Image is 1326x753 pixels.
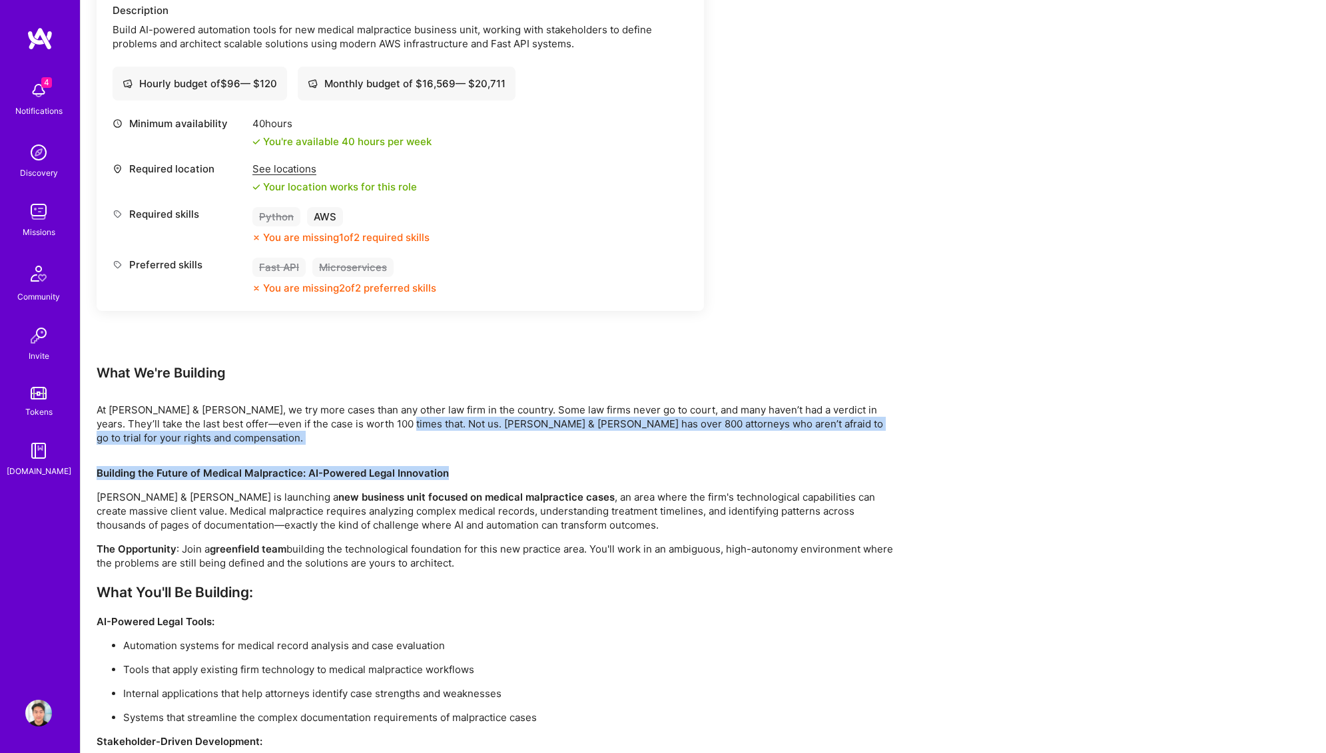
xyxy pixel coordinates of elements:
[252,134,432,148] div: You're available 40 hours per week
[307,207,343,226] div: AWS
[23,225,55,239] div: Missions
[252,138,260,146] i: icon Check
[252,162,417,176] div: See locations
[20,166,58,180] div: Discovery
[308,77,505,91] div: Monthly budget of $ 16,569 — $ 20,711
[123,77,277,91] div: Hourly budget of $ 96 — $ 120
[338,491,615,503] strong: new business unit focused on medical malpractice cases
[113,117,246,130] div: Minimum availability
[113,207,246,221] div: Required skills
[252,207,300,226] div: Python
[7,464,71,478] div: [DOMAIN_NAME]
[113,3,688,17] div: Description
[25,139,52,166] img: discovery
[41,77,52,88] span: 4
[252,180,417,194] div: Your location works for this role
[25,77,52,104] img: bell
[97,490,896,532] p: [PERSON_NAME] & [PERSON_NAME] is launching a , an area where the firm's technological capabilitie...
[252,183,260,191] i: icon Check
[113,164,123,174] i: icon Location
[23,258,55,290] img: Community
[123,638,896,652] p: Automation systems for medical record analysis and case evaluation
[25,198,52,225] img: teamwork
[29,349,49,363] div: Invite
[263,281,436,295] div: You are missing 2 of 2 preferred skills
[123,686,896,700] p: Internal applications that help attorneys identify case strengths and weaknesses
[252,117,432,130] div: 40 hours
[123,710,896,724] p: Systems that streamline the complex documentation requirements of malpractice cases
[27,27,53,51] img: logo
[25,700,52,726] img: User Avatar
[25,437,52,464] img: guide book
[312,258,394,277] div: Microservices
[97,615,214,628] strong: AI-Powered Legal Tools:
[97,403,896,445] div: At [PERSON_NAME] & [PERSON_NAME], we try more cases than any other law firm in the country. Some ...
[15,104,63,118] div: Notifications
[252,234,260,242] i: icon CloseOrange
[97,542,896,570] p: : Join a building the technological foundation for this new practice area. You'll work in an ambi...
[113,258,246,272] div: Preferred skills
[97,467,449,479] strong: Building the Future of Medical Malpractice: AI-Powered Legal Innovation
[123,79,133,89] i: icon Cash
[97,364,896,381] div: What We're Building
[263,230,430,244] div: You are missing 1 of 2 required skills
[308,79,318,89] i: icon Cash
[97,735,262,748] strong: Stakeholder-Driven Development:
[113,119,123,128] i: icon Clock
[252,284,260,292] i: icon CloseOrange
[22,700,55,726] a: User Avatar
[25,322,52,349] img: Invite
[113,260,123,270] i: icon Tag
[25,405,53,419] div: Tokens
[123,662,896,676] p: Tools that apply existing firm technology to medical malpractice workflows
[210,543,286,555] strong: greenfield team
[17,290,60,304] div: Community
[31,387,47,399] img: tokens
[97,584,896,601] h3: What You'll Be Building:
[113,209,123,219] i: icon Tag
[113,23,688,51] div: Build AI-powered automation tools for new medical malpractice business unit, working with stakeho...
[113,162,246,176] div: Required location
[252,258,306,277] div: Fast API
[97,543,176,555] strong: The Opportunity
